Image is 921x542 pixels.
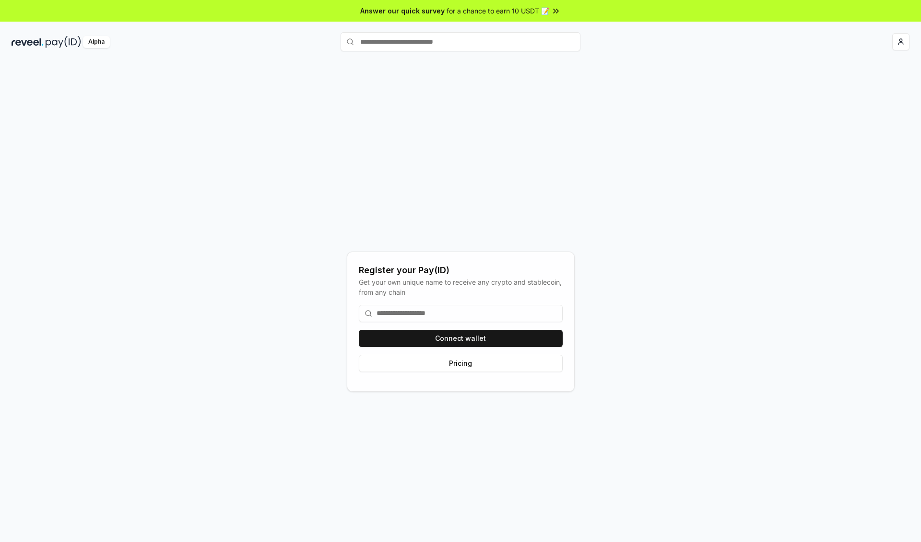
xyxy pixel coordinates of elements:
img: reveel_dark [12,36,44,48]
span: for a chance to earn 10 USDT 📝 [447,6,549,16]
img: pay_id [46,36,81,48]
button: Connect wallet [359,330,563,347]
div: Alpha [83,36,110,48]
button: Pricing [359,355,563,372]
div: Get your own unique name to receive any crypto and stablecoin, from any chain [359,277,563,297]
div: Register your Pay(ID) [359,264,563,277]
span: Answer our quick survey [360,6,445,16]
